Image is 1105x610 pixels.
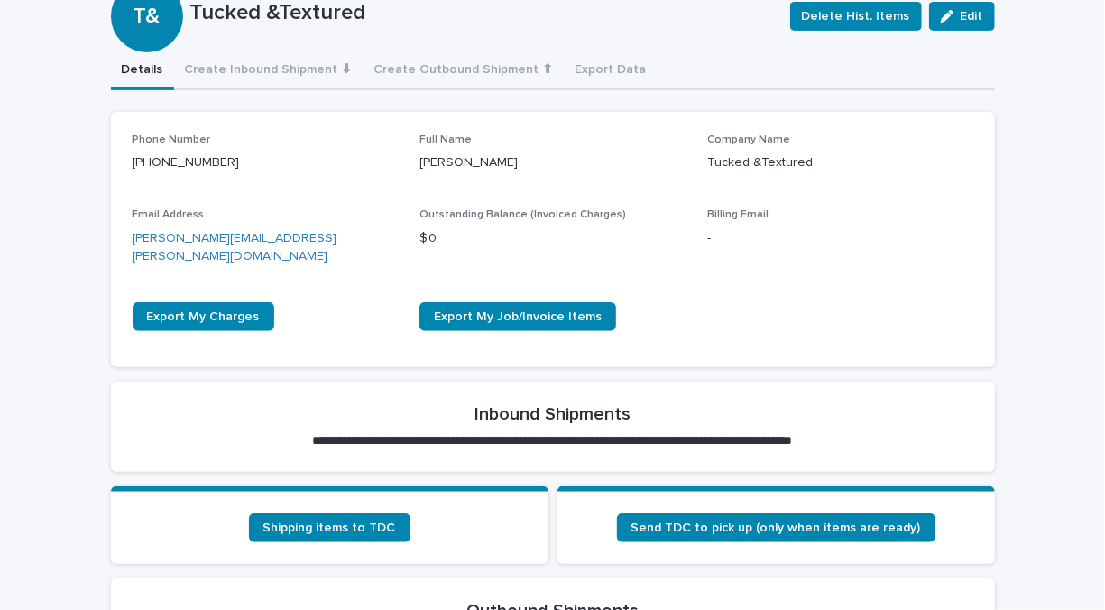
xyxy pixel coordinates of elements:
[147,310,260,323] span: Export My Charges
[929,2,995,31] button: Edit
[790,2,922,31] button: Delete Hist. Items
[434,310,602,323] span: Export My Job/Invoice Items
[133,232,337,263] a: [PERSON_NAME][EMAIL_ADDRESS][PERSON_NAME][DOMAIN_NAME]
[707,229,973,248] p: -
[419,134,472,145] span: Full Name
[565,52,658,90] button: Export Data
[364,52,565,90] button: Create Outbound Shipment ⬆
[133,156,240,169] a: [PHONE_NUMBER]
[111,52,174,90] button: Details
[474,403,631,425] h2: Inbound Shipments
[133,134,211,145] span: Phone Number
[419,209,626,220] span: Outstanding Balance (Invoiced Charges)
[707,153,973,172] p: Tucked &Textured
[631,522,921,534] span: Send TDC to pick up (only when items are ready)
[263,522,396,534] span: Shipping items to TDC
[419,302,616,331] a: Export My Job/Invoice Items
[133,302,274,331] a: Export My Charges
[174,52,364,90] button: Create Inbound Shipment ⬇
[419,153,686,172] p: [PERSON_NAME]
[707,209,769,220] span: Billing Email
[133,209,205,220] span: Email Address
[617,513,935,542] a: Send TDC to pick up (only when items are ready)
[802,7,910,25] span: Delete Hist. Items
[707,134,790,145] span: Company Name
[961,10,983,23] span: Edit
[249,513,410,542] a: Shipping items to TDC
[419,229,686,248] p: $ 0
